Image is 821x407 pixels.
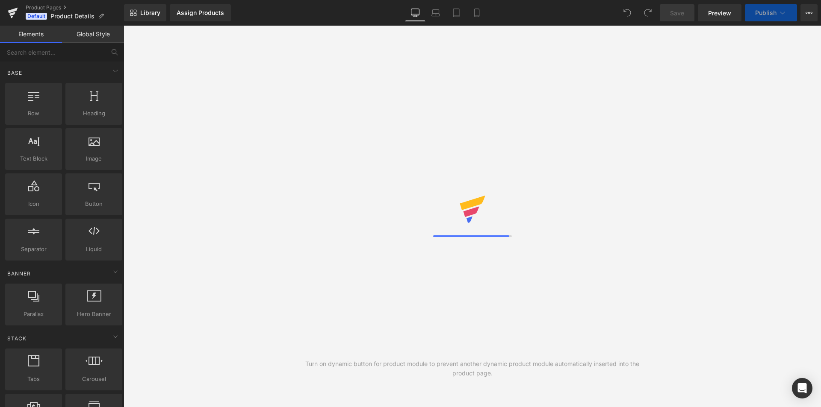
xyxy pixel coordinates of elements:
a: Desktop [405,4,425,21]
span: Default [26,13,47,20]
span: Liquid [68,245,120,254]
a: Global Style [62,26,124,43]
span: Icon [8,199,59,208]
span: Tabs [8,375,59,384]
div: Turn on dynamic button for product module to prevent another dynamic product module automatically... [298,359,647,378]
span: Carousel [68,375,120,384]
span: Heading [68,109,120,118]
span: Save [670,9,684,18]
a: Laptop [425,4,446,21]
span: Hero Banner [68,310,120,319]
span: Parallax [8,310,59,319]
a: Preview [698,4,741,21]
a: Tablet [446,4,467,21]
a: Mobile [467,4,487,21]
span: Separator [8,245,59,254]
span: Image [68,154,120,163]
span: Text Block [8,154,59,163]
span: Library [140,9,160,17]
button: More [800,4,818,21]
span: Stack [6,334,27,343]
span: Row [8,109,59,118]
span: Preview [708,9,731,18]
span: Base [6,69,23,77]
div: Open Intercom Messenger [792,378,812,398]
button: Undo [619,4,636,21]
div: Assign Products [177,9,224,16]
a: New Library [124,4,166,21]
span: Product Details [50,13,95,20]
span: Banner [6,269,32,278]
button: Publish [745,4,797,21]
a: Product Pages [26,4,124,11]
span: Button [68,199,120,208]
button: Redo [639,4,656,21]
span: Publish [755,9,777,16]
